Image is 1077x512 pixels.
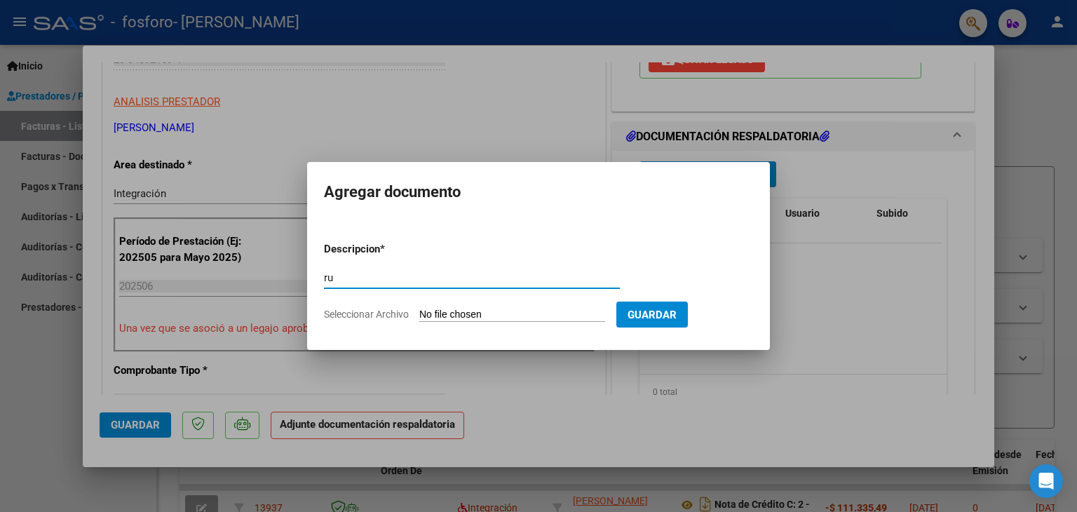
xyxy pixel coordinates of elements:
span: Seleccionar Archivo [324,309,409,320]
h2: Agregar documento [324,179,753,206]
button: Guardar [616,302,688,328]
div: Open Intercom Messenger [1029,464,1063,498]
p: Descripcion [324,241,453,257]
span: Guardar [628,309,677,321]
